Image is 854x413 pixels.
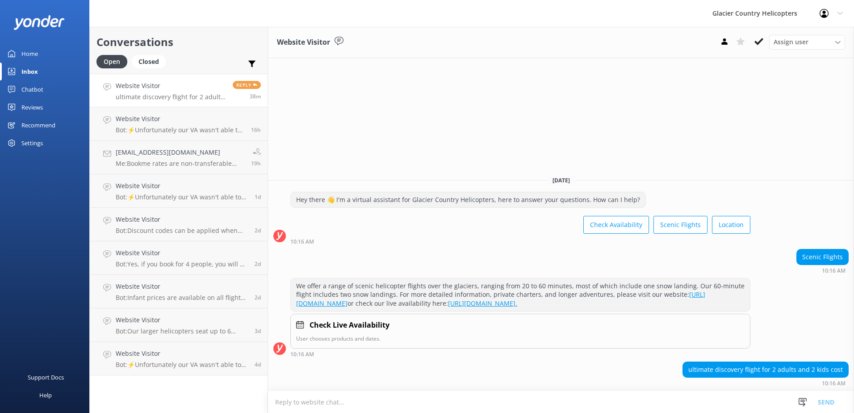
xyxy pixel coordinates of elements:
div: Sep 17 2025 10:16am (UTC +12:00) Pacific/Auckland [682,380,849,386]
div: Inbox [21,63,38,80]
h4: Website Visitor [116,114,244,124]
a: Open [96,56,132,66]
span: Sep 14 2025 08:55pm (UTC +12:00) Pacific/Auckland [255,260,261,268]
span: [DATE] [547,177,575,184]
a: [EMAIL_ADDRESS][DOMAIN_NAME]Me:Bookme rates are non-transferable and only valid for the time you ... [90,141,268,174]
strong: 10:16 AM [290,239,314,244]
h4: Website Visitor [116,181,248,191]
div: Closed [132,55,166,68]
span: Sep 16 2025 03:13pm (UTC +12:00) Pacific/Auckland [251,160,261,167]
strong: 10:16 AM [822,268,846,274]
p: Bot: ⚡Unfortunately our VA wasn't able to answer this question, the computer does have its limita... [116,193,248,201]
span: Sep 17 2025 10:16am (UTC +12:00) Pacific/Auckland [250,93,261,100]
p: ultimate discovery flight for 2 adults and 2 kids cost [116,93,226,101]
span: Sep 15 2025 03:49am (UTC +12:00) Pacific/Auckland [255,227,261,234]
strong: 10:16 AM [822,381,846,386]
span: Sep 15 2025 04:23pm (UTC +12:00) Pacific/Auckland [255,193,261,201]
span: Sep 14 2025 08:44am (UTC +12:00) Pacific/Auckland [255,327,261,335]
h2: Conversations [96,34,261,51]
div: Open [96,55,127,68]
span: Sep 14 2025 05:37pm (UTC +12:00) Pacific/Auckland [255,294,261,301]
a: Website VisitorBot:⚡Unfortunately our VA wasn't able to answer this question, the computer does h... [90,107,268,141]
div: Support Docs [28,368,64,386]
div: ultimate discovery flight for 2 adults and 2 kids cost [683,362,848,377]
div: Recommend [21,116,55,134]
p: User chooses products and dates. [296,334,745,343]
div: Assign User [769,35,845,49]
h4: [EMAIL_ADDRESS][DOMAIN_NAME] [116,147,244,157]
h4: Website Visitor [116,315,248,325]
a: Website VisitorBot:⚡Unfortunately our VA wasn't able to answer this question, the computer does h... [90,174,268,208]
div: Settings [21,134,43,152]
span: Sep 16 2025 06:30pm (UTC +12:00) Pacific/Auckland [251,126,261,134]
h4: Website Visitor [116,215,248,224]
h4: Website Visitor [116,282,248,291]
div: Home [21,45,38,63]
a: Website VisitorBot:⚡Unfortunately our VA wasn't able to answer this question, the computer does h... [90,342,268,375]
p: Bot: ⚡Unfortunately our VA wasn't able to answer this question, the computer does have its limita... [116,361,248,369]
div: We offer a range of scenic helicopter flights over the glaciers, ranging from 20 to 60 minutes, m... [291,278,750,311]
span: Assign user [774,37,808,47]
h4: Check Live Availability [310,320,389,331]
h4: Website Visitor [116,248,248,258]
a: [URL][DOMAIN_NAME] [296,290,705,308]
span: Sep 13 2025 07:59am (UTC +12:00) Pacific/Auckland [255,361,261,368]
a: Website VisitorBot:Discount codes can be applied when booking directly with us. You can use the p... [90,208,268,241]
a: Website Visitorultimate discovery flight for 2 adults and 2 kids costReply38m [90,74,268,107]
p: Bot: Infant prices are available on all flights, and there is a special offer for children's fare... [116,294,248,302]
span: Reply [233,81,261,89]
h3: Website Visitor [277,37,330,48]
a: [URL][DOMAIN_NAME]. [448,299,517,308]
div: Scenic Flights [797,249,848,265]
div: Chatbot [21,80,43,98]
h4: Website Visitor [116,349,248,358]
img: yonder-white-logo.png [13,15,65,30]
button: Scenic Flights [653,216,707,234]
h4: Website Visitor [116,81,226,91]
div: Hey there 👋 I'm a virtual assistant for Glacier Country Helicopters, here to answer your question... [291,192,645,207]
button: Check Availability [583,216,649,234]
p: Bot: Yes, if you book for 4 people, you will be seated together in the helicopter. [116,260,248,268]
p: Bot: ⚡Unfortunately our VA wasn't able to answer this question, the computer does have its limita... [116,126,244,134]
div: Help [39,386,52,404]
div: Sep 17 2025 10:16am (UTC +12:00) Pacific/Auckland [796,267,849,274]
div: Sep 17 2025 10:16am (UTC +12:00) Pacific/Auckland [290,238,750,244]
button: Location [712,216,750,234]
div: Sep 17 2025 10:16am (UTC +12:00) Pacific/Auckland [290,351,750,357]
p: Bot: Discount codes can be applied when booking directly with us. You can use the promo codes WIN... [116,227,248,235]
p: Bot: Our larger helicopters seat up to 6 passengers. The smaller helicopters seat up to 4 passeng... [116,327,248,335]
div: Reviews [21,98,43,116]
a: Website VisitorBot:Infant prices are available on all flights, and there is a special offer for c... [90,275,268,308]
strong: 10:16 AM [290,352,314,357]
a: Closed [132,56,170,66]
a: Website VisitorBot:Our larger helicopters seat up to 6 passengers. The smaller helicopters seat u... [90,308,268,342]
a: Website VisitorBot:Yes, if you book for 4 people, you will be seated together in the helicopter.2d [90,241,268,275]
p: Me: Bookme rates are non-transferable and only valid for the time you book. Our direct bookings a... [116,160,244,168]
